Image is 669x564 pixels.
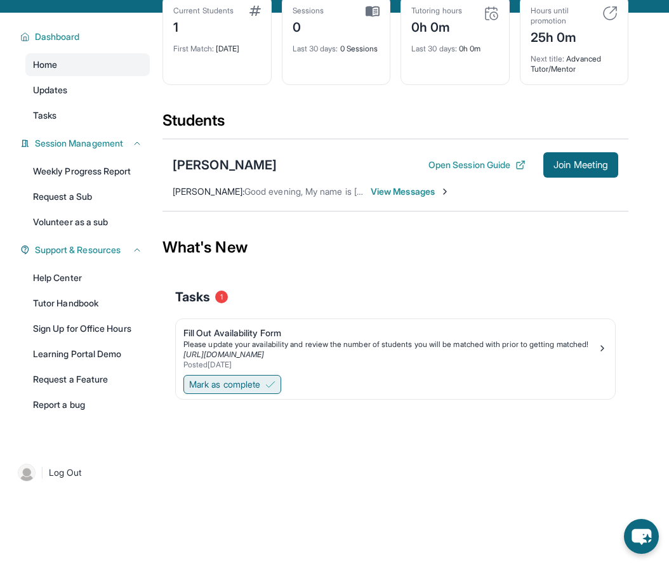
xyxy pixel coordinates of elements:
button: Open Session Guide [428,159,526,171]
img: user-img [18,464,36,482]
div: 0h 0m [411,36,499,54]
a: [URL][DOMAIN_NAME] [183,350,264,359]
a: Tutor Handbook [25,292,150,315]
div: Advanced Tutor/Mentor [531,46,618,74]
a: Tasks [25,104,150,127]
span: Log Out [49,466,82,479]
span: | [41,465,44,480]
span: Session Management [35,137,123,150]
img: card [484,6,499,21]
img: card [602,6,618,21]
a: Weekly Progress Report [25,160,150,183]
a: Learning Portal Demo [25,343,150,365]
div: What's New [162,220,628,275]
div: 1 [173,16,234,36]
span: Join Meeting [553,161,608,169]
div: [DATE] [173,36,261,54]
span: Tasks [175,288,210,306]
img: card [249,6,261,16]
span: Last 30 days : [411,44,457,53]
div: 25h 0m [531,26,595,46]
a: Request a Feature [25,368,150,391]
span: View Messages [371,185,450,198]
div: [PERSON_NAME] [173,156,277,174]
div: Posted [DATE] [183,360,597,370]
a: Volunteer as a sub [25,211,150,233]
div: Sessions [293,6,324,16]
div: Please update your availability and review the number of students you will be matched with prior ... [183,339,597,350]
div: Current Students [173,6,234,16]
span: Dashboard [35,30,80,43]
span: First Match : [173,44,214,53]
div: 0 Sessions [293,36,380,54]
span: Support & Resources [35,244,121,256]
span: [PERSON_NAME] : [173,186,244,197]
a: Home [25,53,150,76]
div: 0 [293,16,324,36]
div: Students [162,110,628,138]
a: Updates [25,79,150,102]
button: Session Management [30,137,142,150]
div: Tutoring hours [411,6,462,16]
span: Home [33,58,57,71]
a: Request a Sub [25,185,150,208]
a: |Log Out [13,459,150,487]
button: Support & Resources [30,244,142,256]
button: Dashboard [30,30,142,43]
button: Join Meeting [543,152,618,178]
button: chat-button [624,519,659,554]
button: Mark as complete [183,375,281,394]
div: Fill Out Availability Form [183,327,597,339]
span: Next title : [531,54,565,63]
span: Updates [33,84,68,96]
a: Fill Out Availability FormPlease update your availability and review the number of students you w... [176,319,615,372]
a: Sign Up for Office Hours [25,317,150,340]
img: card [366,6,380,17]
a: Report a bug [25,393,150,416]
div: 0h 0m [411,16,462,36]
span: 1 [215,291,228,303]
div: Hours until promotion [531,6,595,26]
img: Chevron-Right [440,187,450,197]
span: Tasks [33,109,56,122]
span: Mark as complete [189,378,260,391]
span: Last 30 days : [293,44,338,53]
a: Help Center [25,266,150,289]
img: Mark as complete [265,379,275,390]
